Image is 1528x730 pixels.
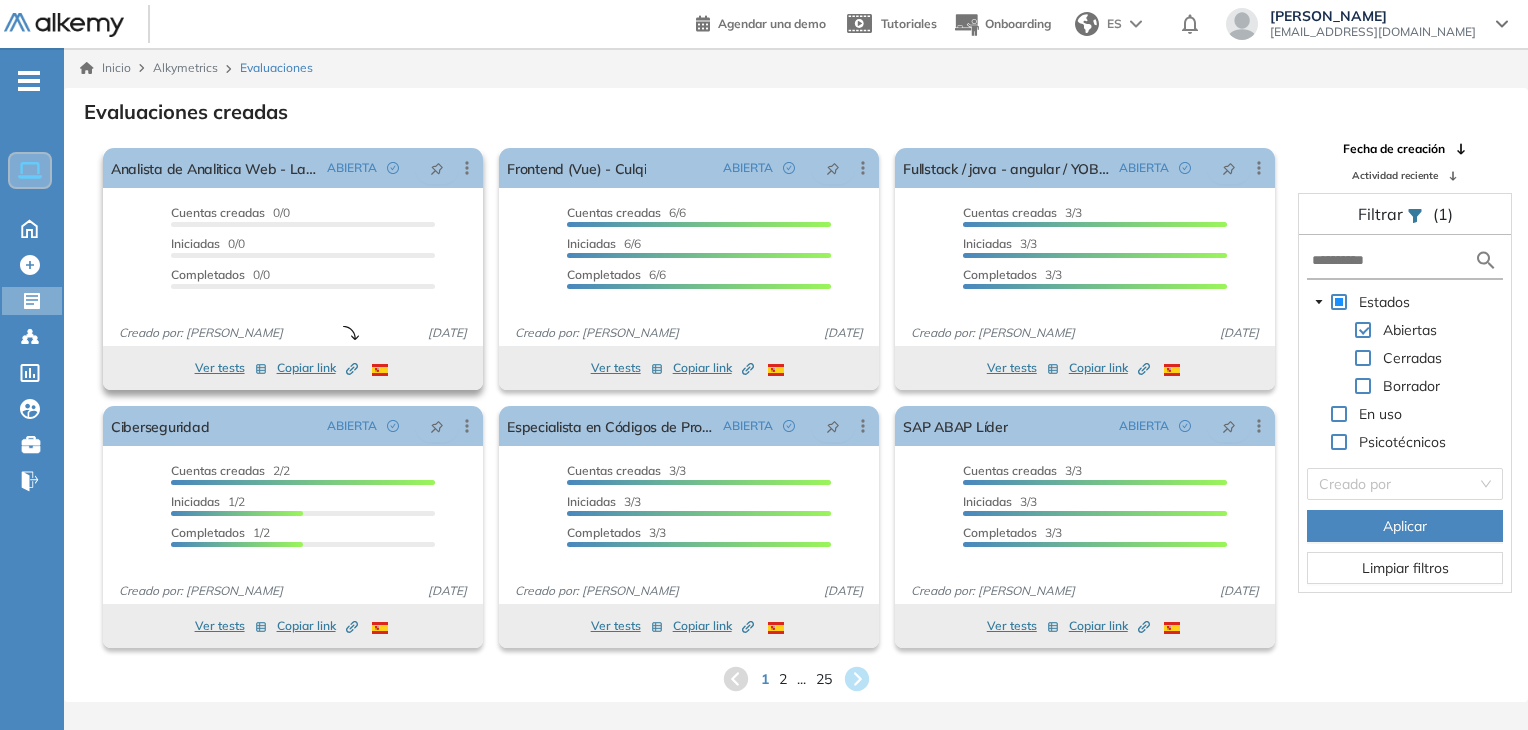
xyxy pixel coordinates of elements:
[963,463,1082,478] span: 3/3
[372,364,388,376] img: ESP
[1222,160,1236,176] span: pushpin
[415,410,459,442] button: pushpin
[1383,377,1440,395] span: Borrador
[811,410,855,442] button: pushpin
[779,669,787,690] span: 2
[1107,15,1122,33] span: ES
[171,463,290,478] span: 2/2
[1307,510,1503,542] button: Aplicar
[768,364,784,376] img: ESP
[567,205,686,220] span: 6/6
[327,159,377,177] span: ABIERTA
[963,205,1057,220] span: Cuentas creadas
[277,359,358,377] span: Copiar link
[1179,162,1191,174] span: check-circle
[387,162,399,174] span: check-circle
[963,236,1037,251] span: 3/3
[1355,430,1450,454] span: Psicotécnicos
[816,582,871,600] span: [DATE]
[1355,402,1406,426] span: En uso
[903,324,1083,342] span: Creado por: [PERSON_NAME]
[153,60,218,75] span: Alkymetrics
[963,267,1037,282] span: Completados
[963,267,1062,282] span: 3/3
[171,494,220,509] span: Iniciadas
[1343,140,1445,158] span: Fecha de creación
[591,614,663,638] button: Ver tests
[1383,515,1427,537] span: Aplicar
[1119,159,1169,177] span: ABIERTA
[171,205,290,220] span: 0/0
[1383,321,1437,339] span: Abiertas
[903,148,1111,188] a: Fullstack / java - angular / YOBEL
[1362,557,1449,579] span: Limpiar filtros
[372,622,388,634] img: ESP
[84,100,288,124] h3: Evaluaciones creadas
[1359,293,1410,311] span: Estados
[768,622,784,634] img: ESP
[1207,152,1251,184] button: pushpin
[1119,417,1169,435] span: ABIERTA
[1164,622,1180,634] img: ESP
[430,160,444,176] span: pushpin
[567,463,686,478] span: 3/3
[696,10,826,34] a: Agendar una demo
[1474,248,1498,273] img: search icon
[567,236,641,251] span: 6/6
[1359,433,1446,451] span: Psicotécnicos
[195,614,267,638] button: Ver tests
[673,614,754,638] button: Copiar link
[1359,405,1402,423] span: En uso
[327,417,377,435] span: ABIERTA
[1207,410,1251,442] button: pushpin
[171,236,220,251] span: Iniciadas
[420,324,475,342] span: [DATE]
[1379,374,1444,398] span: Borrador
[1383,349,1442,367] span: Cerradas
[673,359,754,377] span: Copiar link
[111,406,209,446] a: Ciberseguridad
[826,418,840,434] span: pushpin
[80,59,131,77] a: Inicio
[987,356,1059,380] button: Ver tests
[567,463,661,478] span: Cuentas creadas
[903,582,1083,600] span: Creado por: [PERSON_NAME]
[1307,552,1503,584] button: Limpiar filtros
[507,582,687,600] span: Creado por: [PERSON_NAME]
[1130,20,1142,28] img: arrow
[171,494,245,509] span: 1/2
[195,356,267,380] button: Ver tests
[816,324,871,342] span: [DATE]
[567,205,661,220] span: Cuentas creadas
[761,669,769,690] span: 1
[811,152,855,184] button: pushpin
[1164,364,1180,376] img: ESP
[1222,418,1236,434] span: pushpin
[1379,346,1446,370] span: Cerradas
[826,160,840,176] span: pushpin
[1069,356,1150,380] button: Copiar link
[171,525,270,540] span: 1/2
[430,418,444,434] span: pushpin
[415,152,459,184] button: pushpin
[1075,12,1099,36] img: world
[420,582,475,600] span: [DATE]
[171,525,245,540] span: Completados
[1069,359,1150,377] span: Copiar link
[1270,24,1476,40] span: [EMAIL_ADDRESS][DOMAIN_NAME]
[953,3,1051,46] button: Onboarding
[567,525,641,540] span: Completados
[567,494,616,509] span: Iniciadas
[963,236,1012,251] span: Iniciadas
[567,267,641,282] span: Completados
[111,324,291,342] span: Creado por: [PERSON_NAME]
[673,356,754,380] button: Copiar link
[963,525,1037,540] span: Completados
[1069,614,1150,638] button: Copiar link
[881,16,937,31] span: Tutoriales
[507,148,646,188] a: Frontend (Vue) - Culqi
[171,205,265,220] span: Cuentas creadas
[1433,202,1453,226] span: (1)
[963,494,1012,509] span: Iniciadas
[240,59,313,77] span: Evaluaciones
